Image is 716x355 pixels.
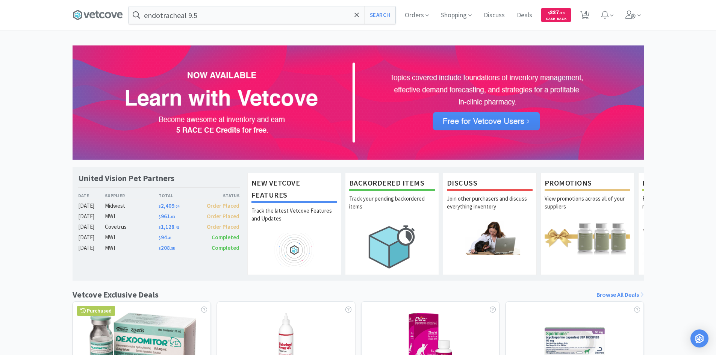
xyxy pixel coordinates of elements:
[105,192,159,199] div: Supplier
[78,201,105,210] div: [DATE]
[481,12,508,19] a: Discuss
[159,213,175,220] span: 961
[78,243,240,252] a: [DATE]MWI$208.85Completed
[548,9,565,16] span: 887
[167,236,172,240] span: . 41
[159,202,179,209] span: 2,409
[73,288,159,301] h1: Vetcove Exclusive Deals
[447,177,533,191] h1: Discuss
[159,246,161,251] span: $
[78,173,174,184] h1: United Vision Pet Partners
[78,222,105,231] div: [DATE]
[159,215,161,219] span: $
[159,244,175,251] span: 208
[129,6,395,24] input: Search by item, sku, manufacturer, ingredient, size...
[251,207,337,233] p: Track the latest Vetcove Features and Updates
[443,173,537,275] a: DiscussJoin other purchasers and discuss everything inventory
[159,225,161,230] span: $
[207,213,239,220] span: Order Placed
[212,244,239,251] span: Completed
[105,222,159,231] div: Covetrus
[73,45,644,160] img: 72e902af0f5a4fbaa8a378133742b35d.png
[541,5,571,25] a: $887.39Cash Back
[170,246,175,251] span: . 85
[207,223,239,230] span: Order Placed
[105,243,159,252] div: MWI
[78,222,240,231] a: [DATE]Covetrus$1,128.41Order Placed
[349,177,435,191] h1: Backordered Items
[540,173,634,275] a: PromotionsView promotions across all of your suppliers
[159,234,172,241] span: 94
[212,234,239,241] span: Completed
[105,233,159,242] div: MWI
[548,11,550,15] span: $
[545,177,630,191] h1: Promotions
[251,177,337,203] h1: New Vetcove Features
[105,212,159,221] div: MWI
[577,13,592,20] a: 4
[596,290,644,300] a: Browse All Deals
[345,173,439,275] a: Backordered ItemsTrack your pending backordered items
[207,202,239,209] span: Order Placed
[159,236,161,240] span: $
[247,173,341,275] a: New Vetcove FeaturesTrack the latest Vetcove Features and Updates
[78,233,105,242] div: [DATE]
[78,233,240,242] a: [DATE]MWI$94.41Completed
[159,192,199,199] div: Total
[78,212,240,221] a: [DATE]MWI$961.03Order Placed
[78,201,240,210] a: [DATE]Midwest$2,409.04Order Placed
[559,11,565,15] span: . 39
[546,17,566,22] span: Cash Back
[78,243,105,252] div: [DATE]
[170,215,175,219] span: . 03
[514,12,535,19] a: Deals
[199,192,240,199] div: Status
[159,204,161,209] span: $
[159,223,179,230] span: 1,128
[690,329,708,347] div: Open Intercom Messenger
[174,225,179,230] span: . 41
[545,221,630,255] img: hero_promotions.png
[545,195,630,221] p: View promotions across all of your suppliers
[364,6,395,24] button: Search
[447,195,533,221] p: Join other purchasers and discuss everything inventory
[78,192,105,199] div: Date
[105,201,159,210] div: Midwest
[447,221,533,255] img: hero_discuss.png
[174,204,179,209] span: . 04
[349,195,435,221] p: Track your pending backordered items
[78,212,105,221] div: [DATE]
[349,221,435,272] img: hero_backorders.png
[251,233,337,267] img: hero_feature_roadmap.png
